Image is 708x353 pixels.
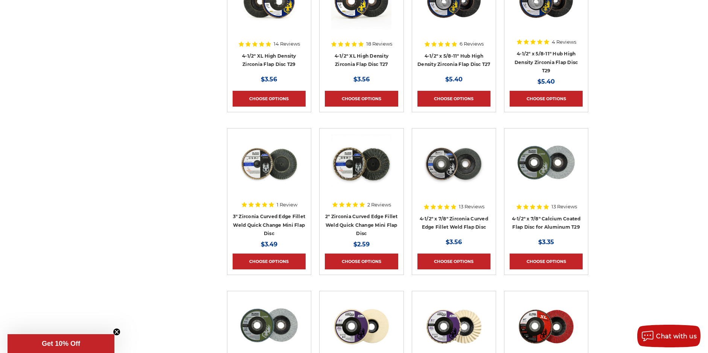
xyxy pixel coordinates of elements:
[551,204,577,209] span: 13 Reviews
[353,241,370,248] span: $2.59
[233,91,306,107] a: Choose Options
[325,134,398,207] a: BHA 2 inch mini curved edge quick change flap discs
[325,91,398,107] a: Choose Options
[446,238,462,246] span: $3.56
[510,91,583,107] a: Choose Options
[274,41,300,46] span: 14 Reviews
[335,53,389,67] a: 4-1/2" XL High Density Zirconia Flap Disc T27
[460,41,484,46] span: 6 Reviews
[459,204,484,209] span: 13 Reviews
[417,254,490,269] a: Choose Options
[538,238,554,246] span: $3.35
[113,328,120,336] button: Close teaser
[424,134,484,194] img: Black Hawk Abrasives 4.5 inch curved edge flap disc
[325,214,398,236] a: 2" Zirconia Curved Edge Fillet Weld Quick Change Mini Flap Disc
[8,334,114,353] div: Get 10% OffClose teaser
[261,76,277,83] span: $3.56
[637,325,700,347] button: Chat with us
[417,53,490,67] a: 4-1/2" x 5/8-11" Hub High Density Zirconia Flap Disc T27
[277,202,297,207] span: 1 Review
[417,134,490,207] a: Black Hawk Abrasives 4.5 inch curved edge flap disc
[512,216,581,230] a: 4-1/2" x 7/8" Calcium Coated Flap Disc for Aluminum T29
[353,76,370,83] span: $3.56
[233,254,306,269] a: Choose Options
[510,134,583,207] a: BHA 4-1/2 Inch Flap Disc for Aluminum
[510,254,583,269] a: Choose Options
[420,216,488,230] a: 4-1/2" x 7/8" Zirconia Curved Edge Fillet Weld Flap Disc
[515,51,578,73] a: 4-1/2" x 5/8-11" Hub High Density Zirconia Flap Disc T29
[537,78,555,85] span: $5.40
[445,76,463,83] span: $5.40
[331,134,391,194] img: BHA 2 inch mini curved edge quick change flap discs
[233,214,306,236] a: 3" Zirconia Curved Edge Fillet Weld Quick Change Mini Flap Disc
[325,254,398,269] a: Choose Options
[552,40,576,44] span: 4 Reviews
[42,340,80,347] span: Get 10% Off
[366,41,392,46] span: 18 Reviews
[261,241,277,248] span: $3.49
[656,333,697,340] span: Chat with us
[242,53,296,67] a: 4-1/2" XL High Density Zirconia Flap Disc T29
[367,202,391,207] span: 2 Reviews
[239,134,299,194] img: BHA 3 inch quick change curved edge flap discs
[233,134,306,207] a: BHA 3 inch quick change curved edge flap discs
[417,91,490,107] a: Choose Options
[516,134,576,194] img: BHA 4-1/2 Inch Flap Disc for Aluminum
